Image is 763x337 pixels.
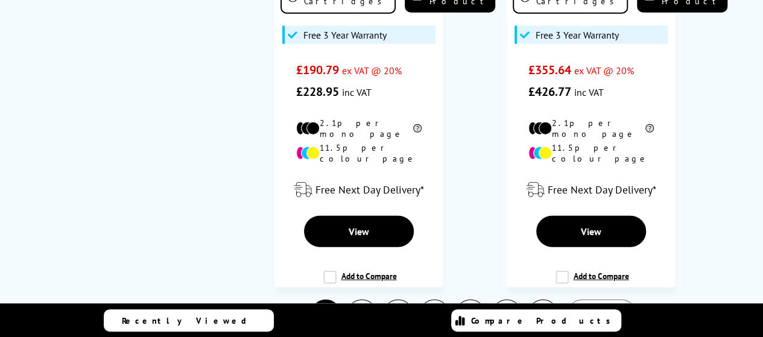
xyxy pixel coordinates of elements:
[528,142,654,164] li: 11.5p per colour page
[280,173,437,207] div: modal_delivery
[513,173,670,207] div: modal_delivery
[104,309,274,332] a: Recently Viewed
[556,271,629,294] label: Add to Compare
[296,118,422,139] li: 2.1p per mono page
[296,62,339,78] span: £190.79
[456,300,485,329] a: 5
[304,216,414,247] a: View
[303,29,387,41] span: Free 3 Year Warranty
[471,315,617,326] span: Compare Products
[384,300,413,329] a: 3
[451,309,621,332] a: Compare Products
[567,300,636,330] a: Next
[342,86,372,98] span: inc VAT
[347,300,376,329] a: 2
[581,225,601,238] span: View
[528,84,571,99] span: £426.77
[323,271,397,294] label: Add to Compare
[536,216,646,247] a: View
[528,300,557,329] a: 7
[122,315,259,326] span: Recently Viewed
[349,225,369,238] span: View
[342,65,402,77] span: ex VAT @ 20%
[574,65,634,77] span: ex VAT @ 20%
[548,183,656,197] span: Free Next Day Delivery*
[296,84,339,99] span: £228.95
[315,183,424,197] span: Free Next Day Delivery*
[574,86,604,98] span: inc VAT
[420,300,449,329] a: 4
[536,29,619,41] span: Free 3 Year Warranty
[528,118,654,139] li: 2.1p per mono page
[296,142,422,164] li: 11.5p per colour page
[528,62,571,78] span: £355.64
[492,300,521,329] a: 6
